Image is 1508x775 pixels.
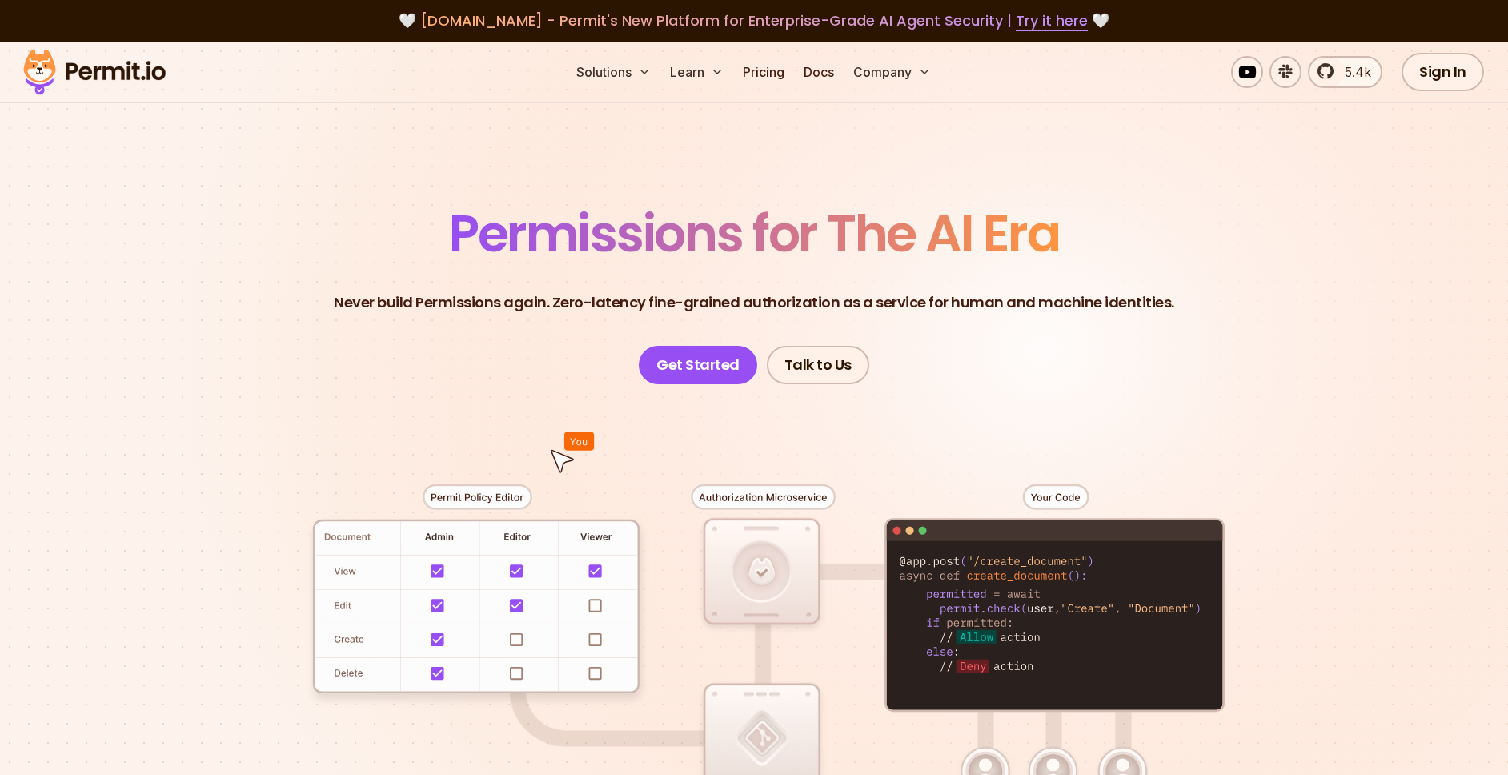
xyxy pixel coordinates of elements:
[449,198,1059,269] span: Permissions for The AI Era
[639,346,757,384] a: Get Started
[1308,56,1382,88] a: 5.4k
[767,346,869,384] a: Talk to Us
[570,56,657,88] button: Solutions
[1335,62,1371,82] span: 5.4k
[1402,53,1484,91] a: Sign In
[664,56,730,88] button: Learn
[847,56,937,88] button: Company
[420,10,1088,30] span: [DOMAIN_NAME] - Permit's New Platform for Enterprise-Grade AI Agent Security |
[797,56,840,88] a: Docs
[1016,10,1088,31] a: Try it here
[16,45,173,99] img: Permit logo
[334,291,1174,314] p: Never build Permissions again. Zero-latency fine-grained authorization as a service for human and...
[38,10,1470,32] div: 🤍 🤍
[736,56,791,88] a: Pricing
